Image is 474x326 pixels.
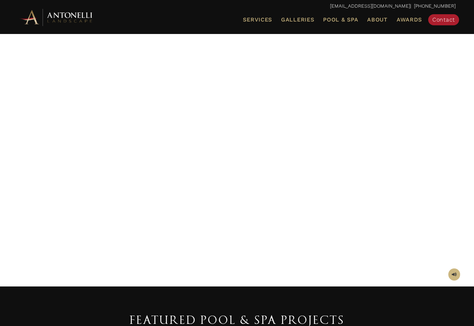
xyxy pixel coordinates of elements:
[323,16,358,23] span: Pool & Spa
[240,15,275,24] a: Services
[281,16,314,23] span: Galleries
[320,15,361,24] a: Pool & Spa
[18,2,456,11] p: | [PHONE_NUMBER]
[428,14,459,25] a: Contact
[432,16,455,23] span: Contact
[397,16,422,23] span: Awards
[394,15,425,24] a: Awards
[367,17,388,23] span: About
[18,8,95,27] img: Antonelli Horizontal Logo
[278,15,317,24] a: Galleries
[364,15,390,24] a: About
[243,17,272,23] span: Services
[330,3,410,9] a: [EMAIL_ADDRESS][DOMAIN_NAME]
